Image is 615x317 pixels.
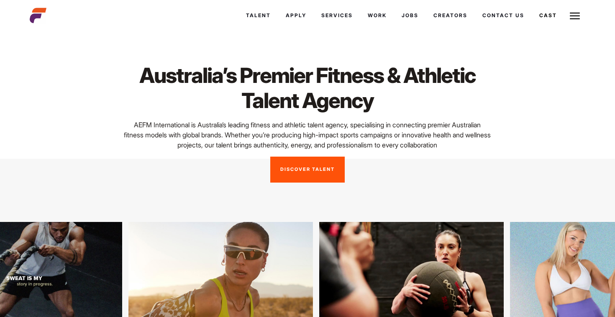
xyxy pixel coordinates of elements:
[360,4,394,27] a: Work
[314,4,360,27] a: Services
[124,120,491,150] p: AEFM International is Australia’s leading fitness and athletic talent agency, specialising in con...
[532,4,564,27] a: Cast
[124,63,491,113] h1: Australia’s Premier Fitness & Athletic Talent Agency
[394,4,426,27] a: Jobs
[238,4,278,27] a: Talent
[278,4,314,27] a: Apply
[270,157,345,183] a: Discover Talent
[570,11,580,21] img: Burger icon
[30,7,46,24] img: cropped-aefm-brand-fav-22-square.png
[426,4,475,27] a: Creators
[475,4,532,27] a: Contact Us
